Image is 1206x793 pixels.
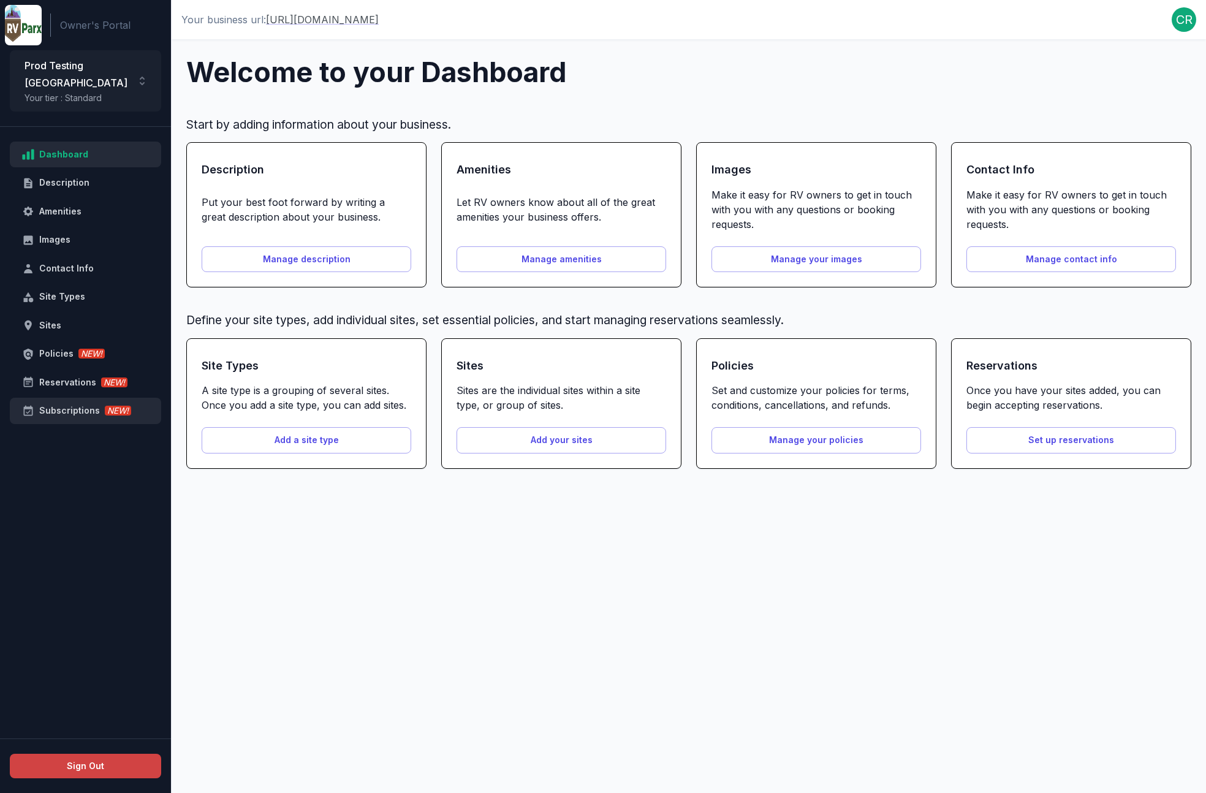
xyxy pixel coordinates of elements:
[711,162,921,178] span: Images
[202,427,411,453] button: Add a site type
[39,346,146,362] div: Policies
[457,246,666,273] button: Manage amenities
[5,5,42,45] a: RVParx Owner's Portal
[966,162,1176,178] span: Contact Info
[442,383,681,412] div: Sites are the individual sites within a site type, or group of sites.
[25,91,138,105] p: Your tier : Standard
[10,370,161,396] a: ReservationsNEW!
[457,427,666,453] button: Add your sites
[105,406,131,415] span: NEW!
[697,383,936,412] div: Set and customize your policies for terms, conditions, cancellations, and refunds.
[186,54,1191,92] h1: Welcome to your Dashboard
[966,246,1176,273] button: Manage contact info
[711,427,921,453] button: Manage your policies
[442,195,681,224] div: Let RV owners know about all of the great amenities your business offers.
[697,188,936,232] div: Make it easy for RV owners to get in touch with you with any questions or booking requests.
[39,289,146,305] div: Site Types
[966,427,1176,453] button: Set up reservations
[101,378,127,387] span: NEW!
[39,147,146,162] div: Dashboard
[181,12,379,27] p: Your business url:
[966,359,1176,374] span: Reservations
[10,256,161,282] a: Contact Info
[187,195,426,224] div: Put your best foot forward by writing a great description about your business.
[78,349,105,359] span: NEW!
[25,57,138,91] h6: Prod Testing [GEOGRAPHIC_DATA]
[5,5,42,42] img: RVParx Owner's Portal
[10,313,161,339] a: Sites
[10,754,161,779] button: Sign Out
[266,12,379,27] a: [URL][DOMAIN_NAME]
[202,359,411,374] span: Site Types
[10,398,161,424] a: SubscriptionsNEW!
[10,341,161,367] a: PoliciesNEW!
[711,246,921,273] button: Manage your images
[952,383,1191,412] div: Once you have your sites added, you can begin accepting reservations.
[10,142,161,168] a: Dashboard
[39,261,146,276] div: Contact Info
[457,162,666,178] span: Amenities
[39,318,146,333] div: Sites
[39,232,146,248] div: Images
[187,383,426,412] div: A site type is a grouping of several sites. Once you add a site type, you can add sites.
[39,375,146,390] div: Reservations
[186,287,1191,338] h2: Define your site types, add individual sites, set essential policies, and start managing reservat...
[1172,7,1196,32] button: Welcome back!
[186,92,1191,142] h2: Start by adding information about your business.
[10,227,161,253] a: Images
[39,403,146,419] div: Subscriptions
[202,162,411,178] span: Description
[10,284,161,310] a: Site Types
[10,170,161,196] a: Description
[711,359,921,374] span: Policies
[457,359,666,374] span: Sites
[10,199,161,225] a: Amenities
[39,204,146,219] div: Amenities
[39,175,146,191] div: Description
[1172,7,1196,32] div: CR
[202,246,411,273] button: Manage description
[952,188,1191,232] div: Make it easy for RV owners to get in touch with you with any questions or booking requests.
